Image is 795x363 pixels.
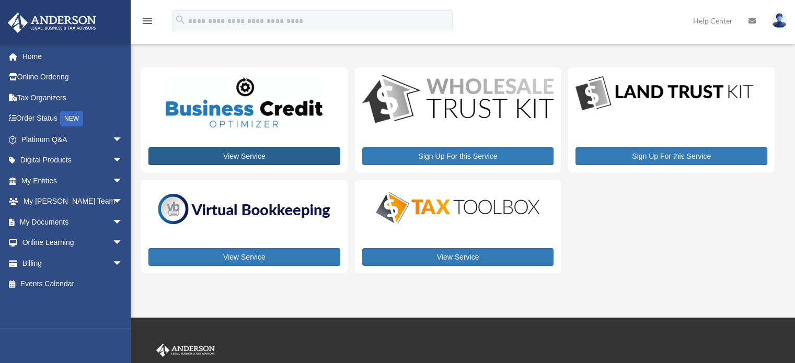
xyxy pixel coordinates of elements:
[7,232,139,253] a: Online Learningarrow_drop_down
[175,14,186,26] i: search
[112,150,133,171] span: arrow_drop_down
[7,87,139,108] a: Tax Organizers
[7,191,139,212] a: My [PERSON_NAME] Teamarrow_drop_down
[7,274,139,295] a: Events Calendar
[362,75,554,125] img: WS-Trust-Kit-lgo-1.jpg
[575,75,753,113] img: LandTrust_lgo-1.jpg
[112,232,133,254] span: arrow_drop_down
[112,253,133,274] span: arrow_drop_down
[362,147,554,165] a: Sign Up For this Service
[112,191,133,213] span: arrow_drop_down
[7,129,139,150] a: Platinum Q&Aarrow_drop_down
[7,170,139,191] a: My Entitiesarrow_drop_down
[7,253,139,274] a: Billingarrow_drop_down
[7,150,133,171] a: Digital Productsarrow_drop_down
[154,344,217,357] img: Anderson Advisors Platinum Portal
[362,248,554,266] a: View Service
[7,46,139,67] a: Home
[112,170,133,192] span: arrow_drop_down
[60,111,83,126] div: NEW
[148,248,340,266] a: View Service
[7,67,139,88] a: Online Ordering
[5,13,99,33] img: Anderson Advisors Platinum Portal
[141,18,154,27] a: menu
[112,129,133,150] span: arrow_drop_down
[112,212,133,233] span: arrow_drop_down
[7,212,139,232] a: My Documentsarrow_drop_down
[141,15,154,27] i: menu
[148,147,340,165] a: View Service
[575,147,767,165] a: Sign Up For this Service
[7,108,139,130] a: Order StatusNEW
[771,13,787,28] img: User Pic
